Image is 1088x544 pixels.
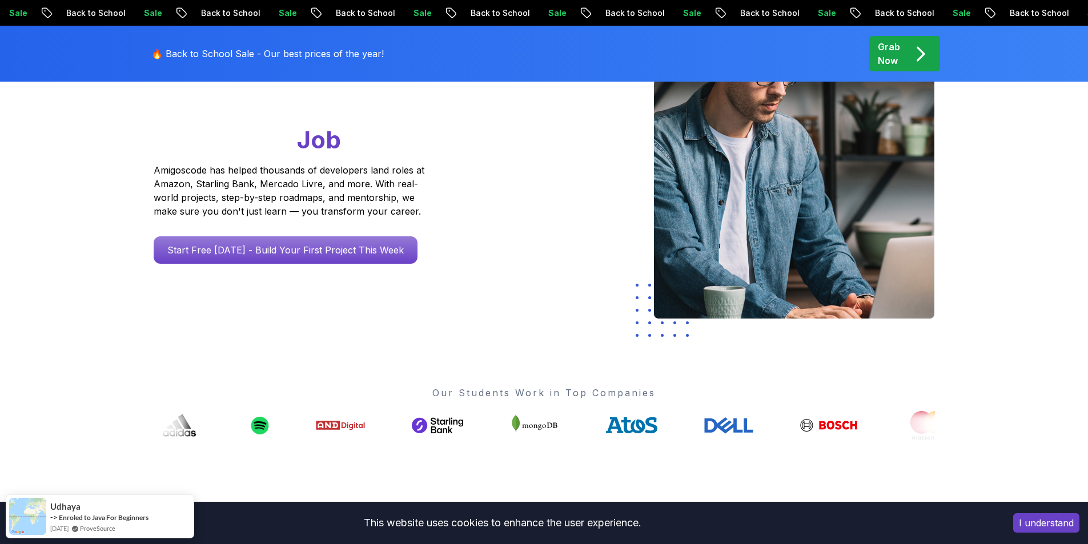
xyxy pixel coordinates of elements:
p: Back to School [499,7,576,19]
p: Sale [307,7,343,19]
p: Grab Now [878,40,900,67]
button: Accept cookies [1013,513,1079,533]
a: ProveSource [80,523,115,533]
p: Back to School [903,7,981,19]
div: This website uses cookies to enhance the user experience. [9,510,996,535]
a: Enroled to Java For Beginners [59,513,148,522]
p: Sale [576,7,613,19]
p: Back to School [364,7,441,19]
p: Sale [981,7,1017,19]
p: Sale [846,7,882,19]
p: Our Students Work in Top Companies [154,386,935,400]
p: Back to School [633,7,711,19]
p: 🔥 Back to School Sale - Our best prices of the year! [151,47,384,61]
p: Sale [172,7,208,19]
h1: Go From Learning to Hired: Master Java, Spring Boot & Cloud Skills That Get You the [154,25,468,156]
p: Sale [441,7,478,19]
span: [DATE] [50,523,69,533]
a: Start Free [DATE] - Build Your First Project This Week [154,236,417,264]
span: -> [50,513,58,522]
img: provesource social proof notification image [9,498,46,535]
span: Udhaya [50,502,81,511]
span: Job [297,125,341,154]
p: Back to School [229,7,307,19]
p: Back to School [768,7,846,19]
p: Amigoscode has helped thousands of developers land roles at Amazon, Starling Bank, Mercado Livre,... [154,163,428,218]
p: Back to School [94,7,172,19]
p: Sale [37,7,74,19]
img: hero [654,25,934,319]
p: Sale [711,7,748,19]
